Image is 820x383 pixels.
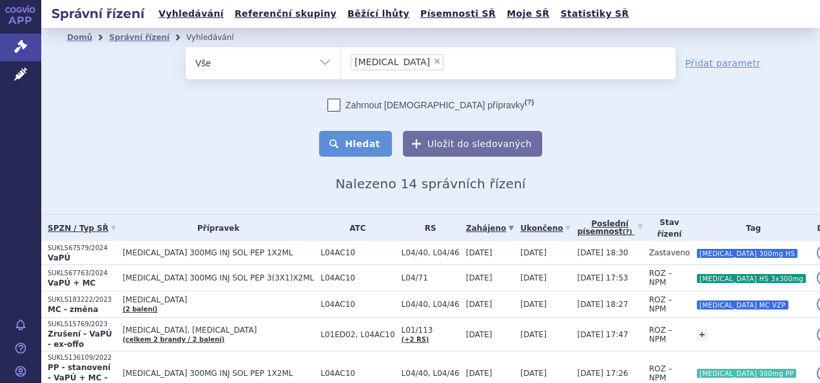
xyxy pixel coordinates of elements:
span: [MEDICAL_DATA], [MEDICAL_DATA] [122,326,314,335]
a: Zahájeno [466,219,514,237]
a: Přidat parametr [685,57,761,70]
a: + [696,329,708,340]
th: Přípravek [116,215,314,241]
h2: Správní řízení [41,5,155,23]
a: (+2 RS) [402,336,429,343]
span: [DATE] [466,300,493,309]
span: L04/40, L04/46 [402,248,460,257]
span: [MEDICAL_DATA] [122,295,314,304]
span: [DATE] 18:30 [577,248,628,257]
span: [DATE] [520,273,547,282]
p: SUKLS136109/2022 [48,353,116,362]
span: [DATE] 17:47 [577,330,628,339]
th: Tag [690,215,810,241]
p: SUKLS67579/2024 [48,244,116,253]
span: [DATE] [466,369,493,378]
span: [DATE] 17:26 [577,369,628,378]
i: [MEDICAL_DATA] 300mg PP [697,369,796,378]
a: (celkem 2 brandy / 2 balení) [122,336,224,343]
span: [DATE] [520,300,547,309]
span: L01ED02, L04AC10 [320,330,395,339]
span: L04/40, L04/46 [402,369,460,378]
i: [MEDICAL_DATA] 300mg HS [697,249,797,258]
span: [DATE] [520,330,547,339]
span: ROZ – NPM [649,295,672,313]
button: Uložit do sledovaných [403,131,542,157]
span: Nalezeno 14 správních řízení [335,176,525,191]
abbr: (?) [623,228,632,236]
span: ROZ – NPM [649,269,672,287]
p: SUKLS183222/2023 [48,295,116,304]
span: L04AC10 [320,300,395,309]
span: [DATE] [520,369,547,378]
strong: VaPÚ [48,253,70,262]
span: L04AC10 [320,273,395,282]
i: [MEDICAL_DATA] MC VZP [697,300,788,309]
span: [MEDICAL_DATA] 300MG INJ SOL PEP 1X2ML [122,369,314,378]
span: [MEDICAL_DATA] 300MG INJ SOL PEP 1X2ML [122,248,314,257]
span: [DATE] [466,330,493,339]
span: ROZ – NPM [649,364,672,382]
span: L04AC10 [320,248,395,257]
a: Běžící lhůty [344,5,413,23]
span: L01/113 [402,326,460,335]
a: Domů [67,33,92,42]
label: Zahrnout [DEMOGRAPHIC_DATA] přípravky [327,99,534,112]
a: Statistiky SŘ [556,5,632,23]
p: SUKLS15769/2023 [48,320,116,329]
strong: MC - změna [48,305,98,314]
a: Správní řízení [109,33,170,42]
a: Písemnosti SŘ [416,5,500,23]
span: L04/71 [402,273,460,282]
span: ROZ – NPM [649,326,672,344]
span: [MEDICAL_DATA] 300MG INJ SOL PEP 3(3X1)X2ML [122,273,314,282]
p: SUKLS67763/2024 [48,269,116,278]
span: × [433,57,441,65]
th: RS [395,215,460,241]
span: [DATE] [466,248,493,257]
a: SPZN / Typ SŘ [48,219,116,237]
button: Hledat [319,131,392,157]
a: (2 balení) [122,306,157,313]
span: [DATE] 17:53 [577,273,628,282]
span: [DATE] 18:27 [577,300,628,309]
a: Vyhledávání [155,5,228,23]
span: L04/40, L04/46 [402,300,460,309]
span: [MEDICAL_DATA] [355,57,430,66]
span: [DATE] [466,273,493,282]
a: Referenční skupiny [231,5,340,23]
i: [MEDICAL_DATA] HS 3x300mg [697,274,806,283]
span: [DATE] [520,248,547,257]
th: Stav řízení [643,215,690,241]
a: Moje SŘ [503,5,553,23]
strong: Zrušení - VaPÚ - ex-offo [48,329,112,349]
span: Zastaveno [649,248,690,257]
a: Poslednípísemnost(?) [577,215,642,241]
span: L04AC10 [320,369,395,378]
abbr: (?) [525,98,534,106]
input: [MEDICAL_DATA] [447,54,509,70]
a: Ukončeno [520,219,571,237]
th: ATC [314,215,395,241]
li: Vyhledávání [186,28,251,47]
strong: VaPÚ + MC [48,279,95,288]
